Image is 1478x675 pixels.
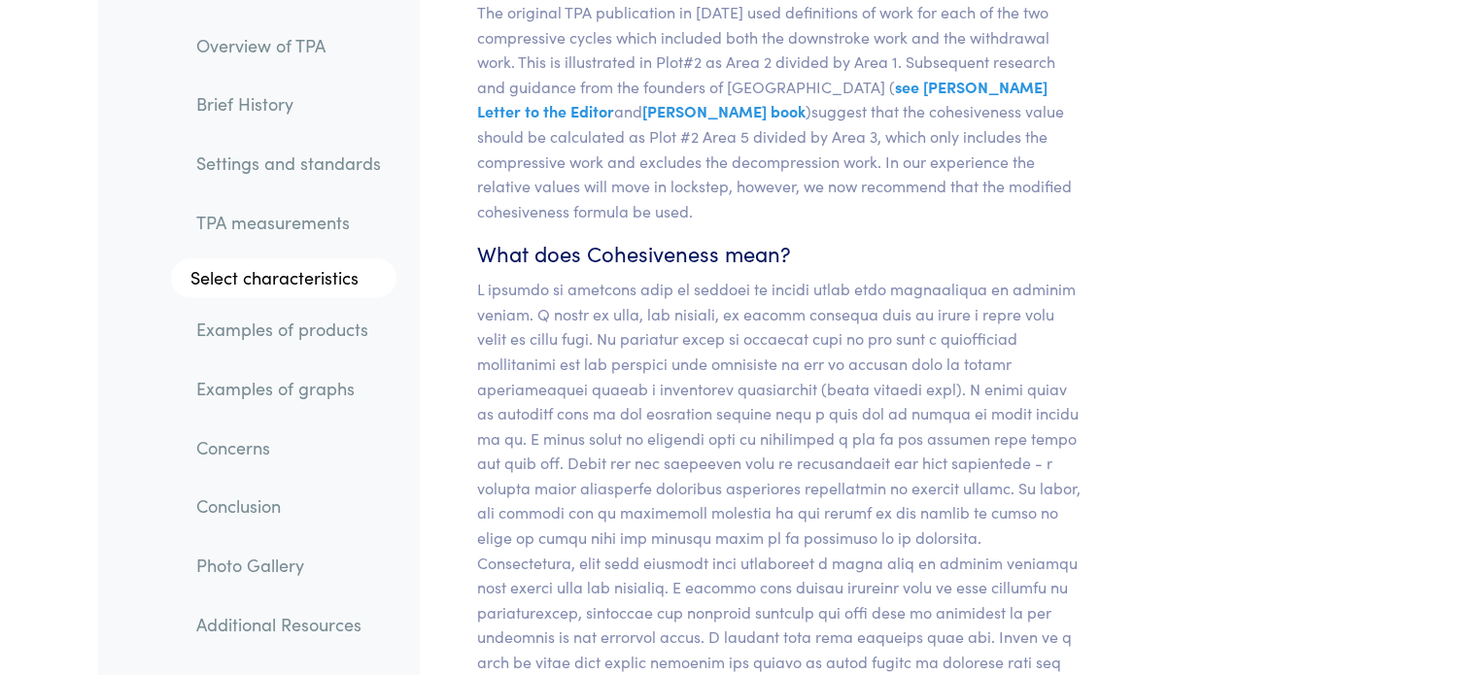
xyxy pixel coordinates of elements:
a: Select characteristics [171,259,396,298]
a: Brief History [181,83,396,127]
span: [PERSON_NAME] book [642,100,806,121]
a: Settings and standards [181,141,396,186]
a: Examples of products [181,308,396,353]
a: Overview of TPA [181,23,396,68]
a: TPA measurements [181,200,396,245]
a: Conclusion [181,485,396,529]
a: Additional Resources [181,602,396,647]
a: Photo Gallery [181,543,396,588]
a: Concerns [181,425,396,470]
h6: What does Cohesiveness mean? [477,239,1083,269]
a: Examples of graphs [181,366,396,411]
